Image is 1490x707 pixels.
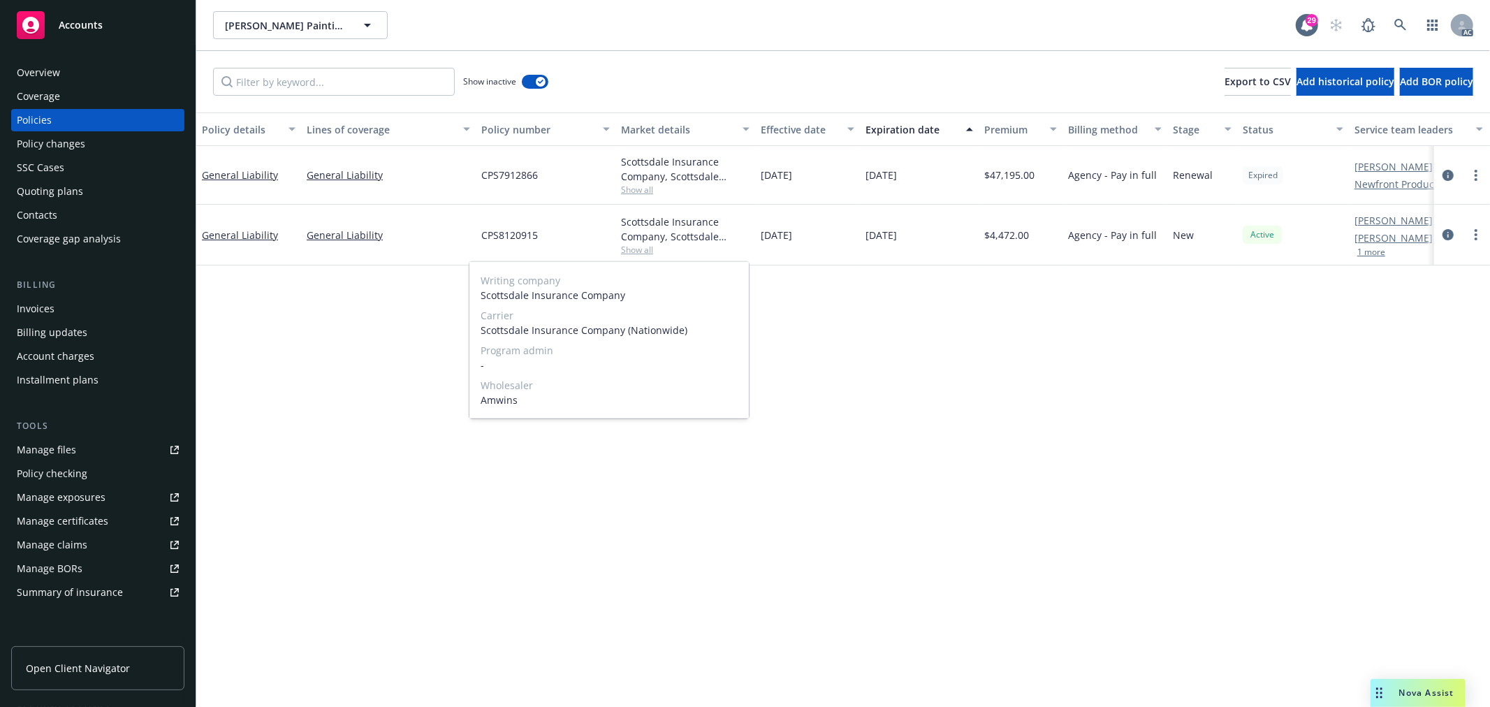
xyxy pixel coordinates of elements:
a: Accounts [11,6,184,45]
span: $47,195.00 [984,168,1035,182]
a: General Liability [202,168,278,182]
a: [PERSON_NAME] [1354,213,1433,228]
button: [PERSON_NAME] Painting [213,11,388,39]
a: General Liability [307,228,470,242]
span: Amwins [481,393,738,407]
button: Policy number [476,112,615,146]
div: Account charges [17,345,94,367]
span: Wholesaler [481,378,738,393]
button: Nova Assist [1371,679,1466,707]
span: New [1173,228,1194,242]
div: Invoices [17,298,54,320]
button: Policy details [196,112,301,146]
div: Premium [984,122,1042,137]
span: Nova Assist [1399,687,1454,699]
a: [PERSON_NAME] [1354,231,1433,245]
span: Writing company [481,273,738,288]
span: Add BOR policy [1400,75,1473,88]
div: Quoting plans [17,180,83,203]
a: Start snowing [1322,11,1350,39]
div: Contacts [17,204,57,226]
span: Active [1248,228,1276,241]
span: Agency - Pay in full [1068,228,1157,242]
a: Coverage [11,85,184,108]
div: Policies [17,109,52,131]
span: [DATE] [761,168,792,182]
div: Policy changes [17,133,85,155]
a: Switch app [1419,11,1447,39]
span: CPS8120915 [481,228,538,242]
a: Search [1387,11,1415,39]
span: Show inactive [463,75,516,87]
a: Account charges [11,345,184,367]
button: Export to CSV [1225,68,1291,96]
span: Add historical policy [1297,75,1394,88]
a: circleInformation [1440,167,1456,184]
a: Billing updates [11,321,184,344]
div: Billing method [1068,122,1146,137]
a: Summary of insurance [11,581,184,604]
span: - [481,358,738,372]
button: Premium [979,112,1062,146]
span: Scottsdale Insurance Company [481,288,738,303]
div: Market details [621,122,734,137]
a: Manage certificates [11,510,184,532]
div: Manage files [17,439,76,461]
span: $4,472.00 [984,228,1029,242]
div: Lines of coverage [307,122,455,137]
span: [DATE] [761,228,792,242]
div: Drag to move [1371,679,1388,707]
div: Billing [11,278,184,292]
span: Open Client Navigator [26,661,130,676]
a: Overview [11,61,184,84]
a: SSC Cases [11,156,184,179]
div: Stage [1173,122,1216,137]
button: Billing method [1062,112,1167,146]
div: Scottsdale Insurance Company, Scottsdale Insurance Company (Nationwide), Amwins [621,214,750,244]
a: more [1468,226,1484,243]
div: 29 [1306,14,1318,27]
div: Manage certificates [17,510,108,532]
div: SSC Cases [17,156,64,179]
span: Show all [621,244,750,256]
div: Manage exposures [17,486,105,509]
a: Manage exposures [11,486,184,509]
button: Lines of coverage [301,112,476,146]
button: Effective date [755,112,860,146]
div: Summary of insurance [17,581,123,604]
div: Service team leaders [1354,122,1468,137]
a: Manage claims [11,534,184,556]
span: [DATE] [865,228,897,242]
a: General Liability [202,228,278,242]
a: Manage files [11,439,184,461]
a: General Liability [307,168,470,182]
div: Scottsdale Insurance Company, Scottsdale Insurance Company (Nationwide), Amwins [621,154,750,184]
a: Newfront Producer [1354,177,1444,191]
div: Manage BORs [17,557,82,580]
div: Manage claims [17,534,87,556]
button: Status [1237,112,1349,146]
div: Installment plans [17,369,98,391]
a: more [1468,167,1484,184]
div: Effective date [761,122,839,137]
span: Accounts [59,20,103,31]
a: Invoices [11,298,184,320]
button: Market details [615,112,755,146]
div: Coverage gap analysis [17,228,121,250]
a: Policy checking [11,462,184,485]
div: Policy details [202,122,280,137]
span: CPS7912866 [481,168,538,182]
div: Billing updates [17,321,87,344]
a: Contacts [11,204,184,226]
div: Status [1243,122,1328,137]
a: Report a Bug [1354,11,1382,39]
span: Agency - Pay in full [1068,168,1157,182]
a: Quoting plans [11,180,184,203]
a: [PERSON_NAME] [1354,159,1433,174]
div: Coverage [17,85,60,108]
button: Add BOR policy [1400,68,1473,96]
a: Installment plans [11,369,184,391]
a: Policies [11,109,184,131]
span: Program admin [481,343,738,358]
button: Expiration date [860,112,979,146]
